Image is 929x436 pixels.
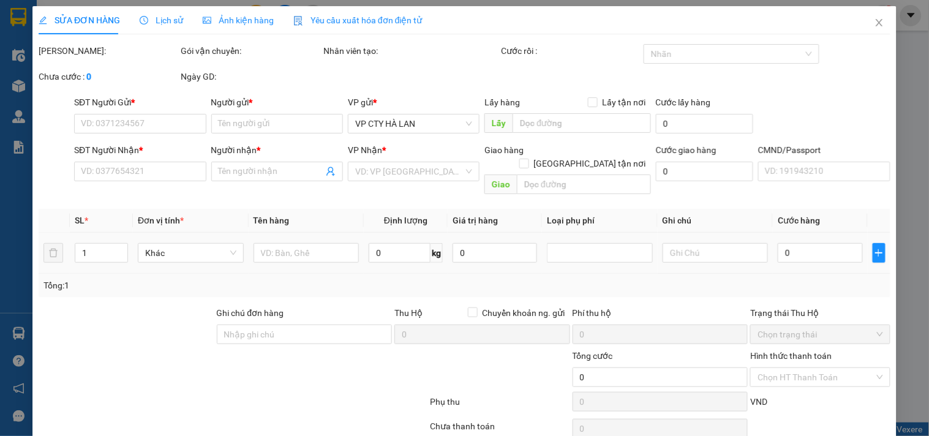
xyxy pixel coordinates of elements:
div: Tổng: 1 [43,279,359,292]
div: Phụ thu [429,395,571,416]
div: [PERSON_NAME]: [39,44,178,58]
span: Chuyển khoản ng. gửi [478,306,570,320]
span: user-add [326,167,336,176]
input: Cước lấy hàng [656,114,754,133]
span: SỬA ĐƠN HÀNG [39,15,120,25]
span: Giá trị hàng [453,216,498,225]
img: icon [293,16,303,26]
span: Giao hàng [485,145,524,155]
span: Đơn vị tính [138,216,184,225]
span: Lấy [485,113,513,133]
input: Dọc đường [517,175,651,194]
span: kg [431,243,443,263]
span: [GEOGRAPHIC_DATA] tận nơi [529,157,651,170]
span: Khác [145,244,236,262]
th: Ghi chú [658,209,773,233]
span: plus [873,248,885,258]
label: Ghi chú đơn hàng [217,308,284,318]
span: clock-circle [140,16,148,24]
div: CMND/Passport [758,143,890,157]
input: Dọc đường [513,113,651,133]
span: Ảnh kiện hàng [203,15,274,25]
div: SĐT Người Nhận [74,143,206,157]
span: Tổng cước [573,351,613,361]
span: VP Nhận [348,145,382,155]
label: Cước lấy hàng [656,97,711,107]
span: Lấy tận nơi [598,96,651,109]
div: Người nhận [211,143,343,157]
b: 0 [86,72,91,81]
th: Loại phụ phí [542,209,658,233]
div: SĐT Người Gửi [74,96,206,109]
span: Cước hàng [778,216,820,225]
span: Lịch sử [140,15,183,25]
span: Lấy hàng [485,97,521,107]
span: Định lượng [384,216,427,225]
button: plus [873,243,886,263]
span: close [874,18,884,28]
span: edit [39,16,47,24]
span: Thu Hộ [394,308,423,318]
span: VP CTY HÀ LAN [355,115,472,133]
span: Giao [485,175,517,194]
span: Decrease Value [114,253,127,262]
span: Tên hàng [254,216,290,225]
div: Gói vận chuyển: [181,44,321,58]
input: Cước giao hàng [656,162,754,181]
span: Increase Value [114,244,127,253]
div: Ngày GD: [181,70,321,83]
label: Cước giao hàng [656,145,716,155]
button: Close [862,6,897,40]
div: Người gửi [211,96,343,109]
input: VD: Bàn, Ghế [254,243,359,263]
input: Ghi Chú [663,243,769,263]
span: VND [750,397,767,407]
div: Phí thu hộ [573,306,748,325]
div: Trạng thái Thu Hộ [750,306,890,320]
span: picture [203,16,211,24]
div: Chưa cước : [39,70,178,83]
div: VP gửi [348,96,480,109]
input: Ghi chú đơn hàng [217,325,393,344]
span: Yêu cầu xuất hóa đơn điện tử [293,15,423,25]
span: SL [75,216,85,225]
div: Cước rồi : [502,44,641,58]
div: Nhân viên tạo: [323,44,499,58]
span: Chọn trạng thái [758,325,882,344]
button: delete [43,243,63,263]
label: Hình thức thanh toán [750,351,832,361]
span: down [118,254,125,261]
span: up [118,246,125,253]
